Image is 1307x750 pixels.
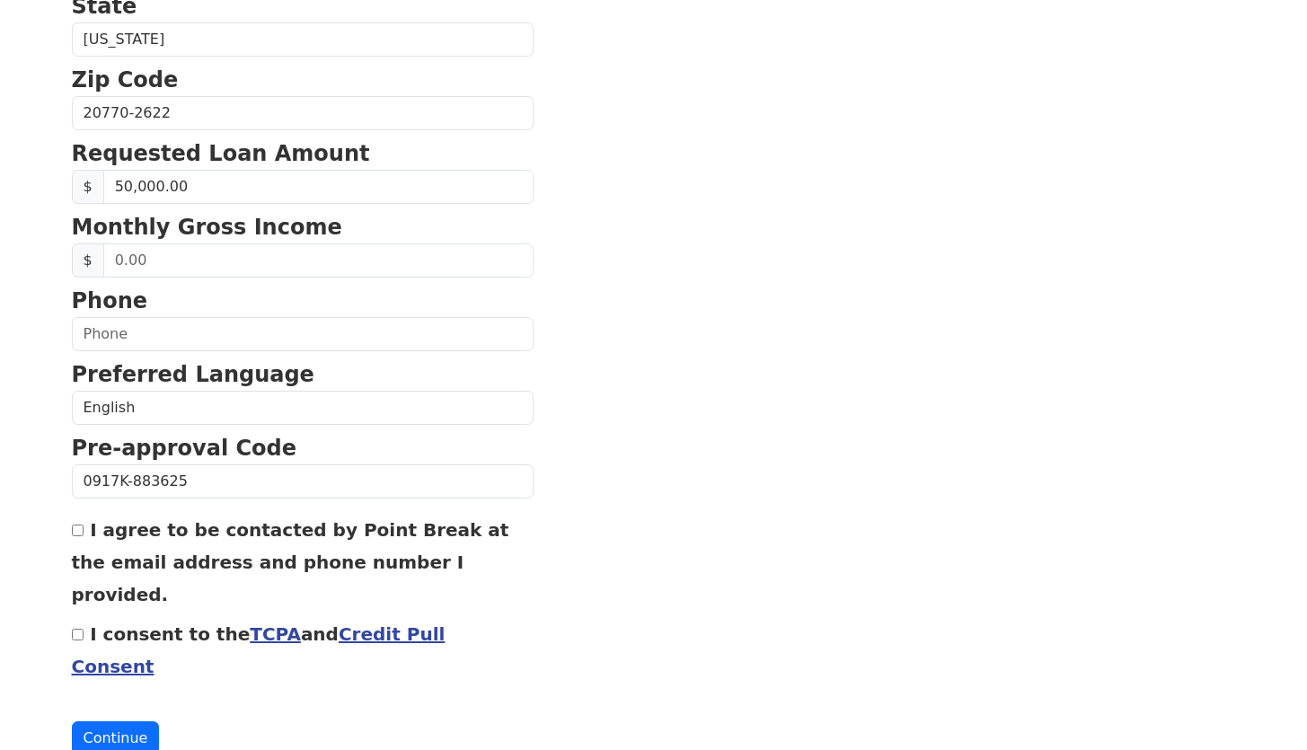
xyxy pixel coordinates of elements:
span: $ [72,243,104,278]
strong: Requested Loan Amount [72,141,370,166]
strong: Preferred Language [72,362,314,387]
span: $ [72,170,104,204]
input: 0.00 [103,243,534,278]
p: Monthly Gross Income [72,211,534,243]
strong: Pre-approval Code [72,436,297,461]
input: Phone [72,317,534,351]
label: I agree to be contacted by Point Break at the email address and phone number I provided. [72,519,509,605]
a: TCPA [250,623,301,645]
strong: Zip Code [72,67,179,93]
strong: Phone [72,288,148,313]
label: I consent to the and [72,623,446,677]
input: Zip Code [72,96,534,130]
input: Pre-approval Code [72,464,534,499]
input: 0.00 [103,170,534,204]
